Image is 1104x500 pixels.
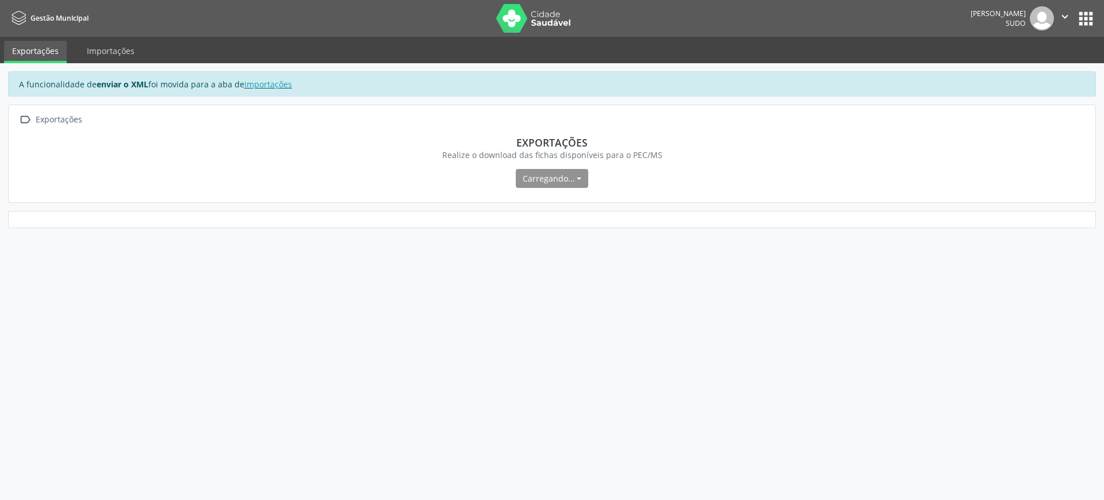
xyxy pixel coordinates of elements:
[971,9,1026,18] div: [PERSON_NAME]
[8,9,89,28] a: Gestão Municipal
[97,79,148,90] strong: enviar o XML
[1054,6,1076,30] button: 
[33,111,84,128] div: Exportações
[79,41,143,61] a: Importações
[1030,6,1054,30] img: img
[8,71,1096,97] div: A funcionalidade de foi movida para a aba de
[25,136,1079,149] div: Exportações
[244,79,292,90] a: Importações
[1076,9,1096,29] button: apps
[1006,18,1026,28] span: Sudo
[516,169,588,189] button: Carregando...
[17,111,33,128] i: 
[4,41,67,63] a: Exportações
[17,111,84,128] a:  Exportações
[30,13,89,23] span: Gestão Municipal
[25,149,1079,161] div: Realize o download das fichas disponíveis para o PEC/MS
[1059,10,1071,23] i: 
